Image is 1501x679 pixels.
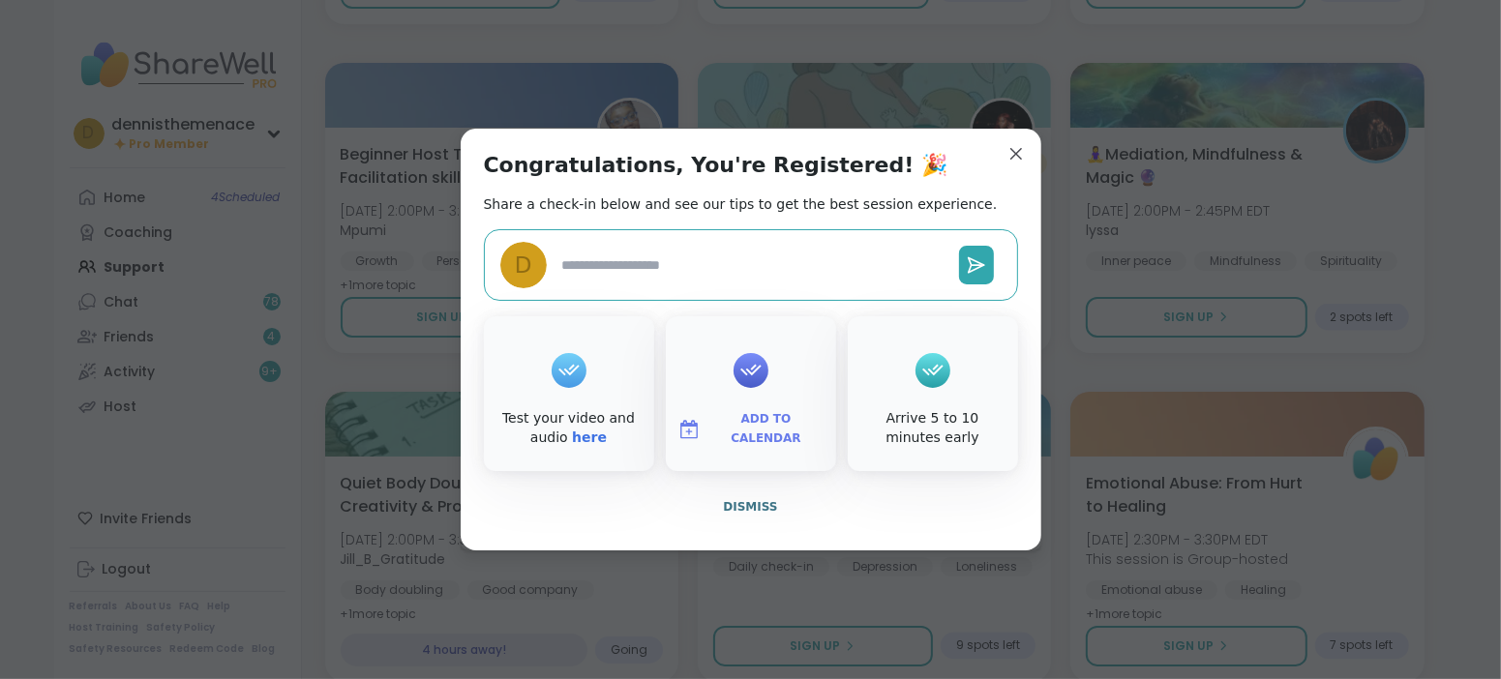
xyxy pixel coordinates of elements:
h1: Congratulations, You're Registered! 🎉 [484,152,948,179]
button: Add to Calendar [670,409,832,450]
span: Add to Calendar [708,410,825,448]
a: here [572,429,607,445]
span: d [515,249,532,282]
h2: Share a check-in below and see our tips to get the best session experience. [484,194,998,214]
div: Test your video and audio [488,409,650,447]
button: Dismiss [484,487,1018,527]
div: Arrive 5 to 10 minutes early [852,409,1014,447]
span: Dismiss [723,500,777,514]
img: ShareWell Logomark [677,418,701,441]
